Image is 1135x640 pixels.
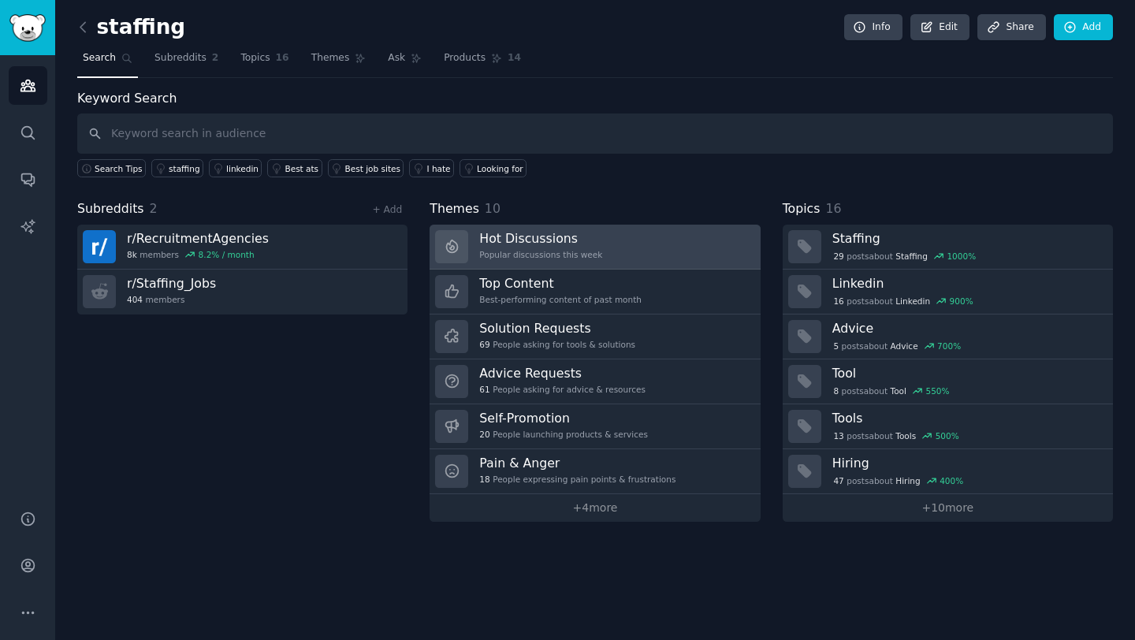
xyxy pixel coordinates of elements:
[832,230,1102,247] h3: Staffing
[783,270,1113,314] a: Linkedin16postsaboutLinkedin900%
[783,494,1113,522] a: +10more
[477,163,523,174] div: Looking for
[895,430,916,441] span: Tools
[372,204,402,215] a: + Add
[127,294,143,305] span: 404
[891,385,906,396] span: Tool
[169,163,200,174] div: staffing
[940,475,963,486] div: 400 %
[479,429,489,440] span: 20
[783,314,1113,359] a: Advice5postsaboutAdvice700%
[127,249,137,260] span: 8k
[430,199,479,219] span: Themes
[127,230,269,247] h3: r/ RecruitmentAgencies
[950,296,973,307] div: 900 %
[409,159,454,177] a: I hate
[844,14,902,41] a: Info
[479,320,635,337] h3: Solution Requests
[910,14,969,41] a: Edit
[832,294,975,308] div: post s about
[311,51,350,65] span: Themes
[783,449,1113,494] a: Hiring47postsaboutHiring400%
[77,113,1113,154] input: Keyword search in audience
[833,475,843,486] span: 47
[235,46,294,78] a: Topics16
[438,46,527,78] a: Products14
[832,429,961,443] div: post s about
[825,201,841,216] span: 16
[127,294,216,305] div: members
[832,365,1102,381] h3: Tool
[77,225,407,270] a: r/RecruitmentAgencies8kmembers8.2% / month
[947,251,976,262] div: 1000 %
[430,404,760,449] a: Self-Promotion20People launching products & services
[977,14,1045,41] a: Share
[479,294,642,305] div: Best-performing content of past month
[444,51,486,65] span: Products
[833,251,843,262] span: 29
[891,340,918,352] span: Advice
[479,474,489,485] span: 18
[127,275,216,292] h3: r/ Staffing_Jobs
[832,320,1102,337] h3: Advice
[479,384,646,395] div: People asking for advice & resources
[209,159,262,177] a: linkedin
[895,296,930,307] span: Linkedin
[212,51,219,65] span: 2
[833,430,843,441] span: 13
[426,163,450,174] div: I hate
[77,46,138,78] a: Search
[783,404,1113,449] a: Tools13postsaboutTools500%
[240,51,270,65] span: Topics
[430,494,760,522] a: +4more
[833,385,839,396] span: 8
[77,199,144,219] span: Subreddits
[783,225,1113,270] a: Staffing29postsaboutStaffing1000%
[479,339,635,350] div: People asking for tools & solutions
[150,201,158,216] span: 2
[479,384,489,395] span: 61
[77,15,185,40] h2: staffing
[306,46,372,78] a: Themes
[479,455,675,471] h3: Pain & Anger
[9,14,46,42] img: GummySearch logo
[895,475,920,486] span: Hiring
[479,339,489,350] span: 69
[226,163,259,174] div: linkedin
[832,339,962,353] div: post s about
[77,270,407,314] a: r/Staffing_Jobs404members
[832,384,951,398] div: post s about
[832,275,1102,292] h3: Linkedin
[832,410,1102,426] h3: Tools
[430,225,760,270] a: Hot DiscussionsPopular discussions this week
[430,270,760,314] a: Top ContentBest-performing content of past month
[430,449,760,494] a: Pain & Anger18People expressing pain points & frustrations
[77,159,146,177] button: Search Tips
[1054,14,1113,41] a: Add
[151,159,203,177] a: staffing
[267,159,322,177] a: Best ats
[95,163,143,174] span: Search Tips
[382,46,427,78] a: Ask
[479,474,675,485] div: People expressing pain points & frustrations
[77,91,177,106] label: Keyword Search
[936,430,959,441] div: 500 %
[479,275,642,292] h3: Top Content
[83,51,116,65] span: Search
[832,455,1102,471] h3: Hiring
[895,251,928,262] span: Staffing
[832,474,965,488] div: post s about
[276,51,289,65] span: 16
[479,249,602,260] div: Popular discussions this week
[479,429,648,440] div: People launching products & services
[388,51,405,65] span: Ask
[154,51,207,65] span: Subreddits
[328,159,404,177] a: Best job sites
[783,199,821,219] span: Topics
[479,365,646,381] h3: Advice Requests
[149,46,224,78] a: Subreddits2
[508,51,521,65] span: 14
[833,340,839,352] span: 5
[783,359,1113,404] a: Tool8postsaboutTool550%
[937,340,961,352] div: 700 %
